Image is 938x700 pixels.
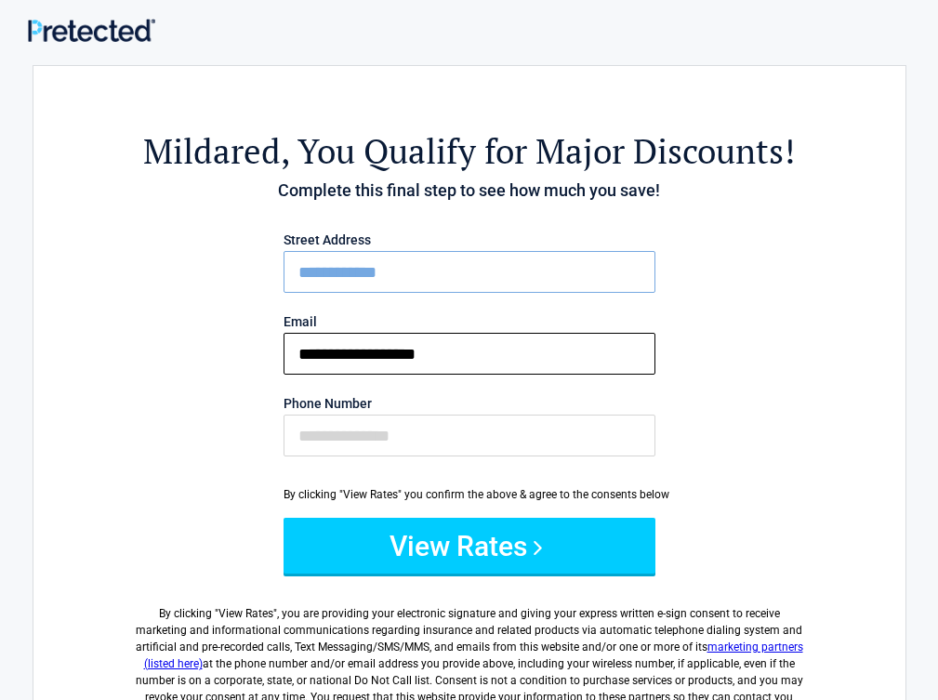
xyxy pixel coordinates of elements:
span: View Rates [218,607,273,620]
label: Street Address [284,233,655,246]
label: Email [284,315,655,328]
button: View Rates [284,518,655,574]
h2: , You Qualify for Major Discounts! [136,128,803,174]
label: Phone Number [284,397,655,410]
div: By clicking "View Rates" you confirm the above & agree to the consents below [284,486,655,503]
h4: Complete this final step to see how much you save! [136,178,803,203]
span: Mildared [143,128,281,174]
img: Main Logo [28,19,155,42]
